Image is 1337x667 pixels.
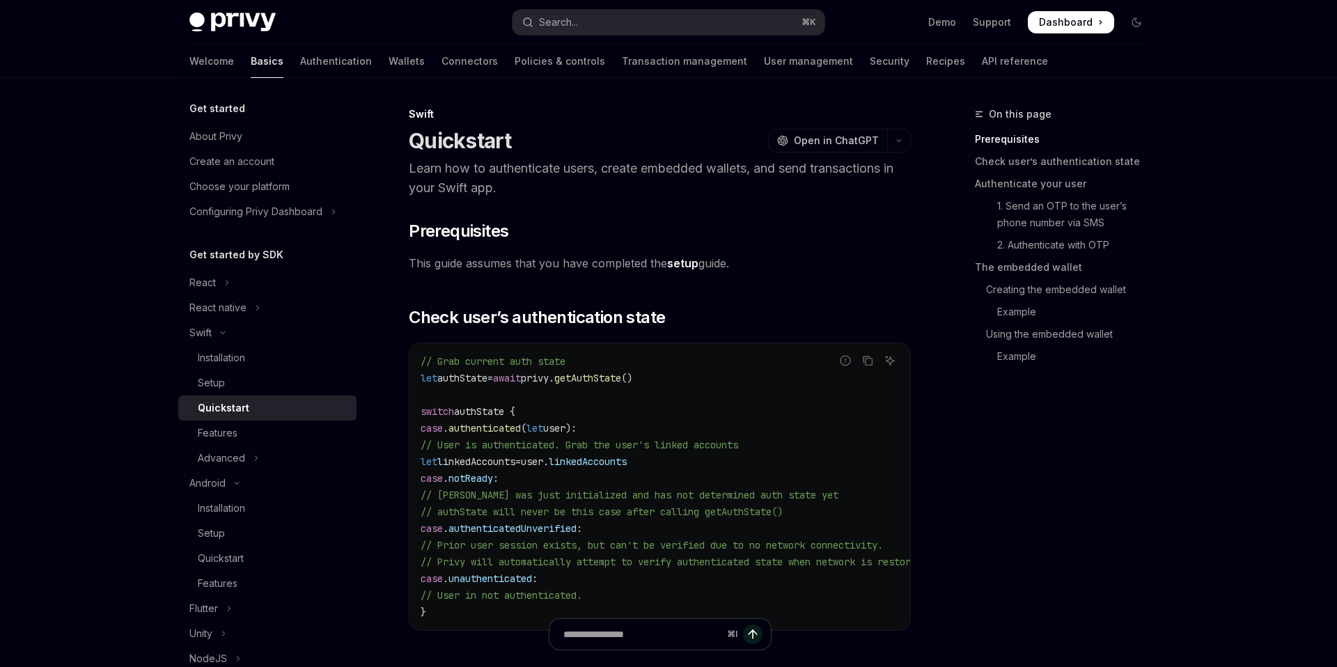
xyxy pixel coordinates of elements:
button: Report incorrect code [836,352,854,370]
span: switch [421,405,454,418]
span: On this page [989,106,1051,123]
a: Welcome [189,45,234,78]
a: The embedded wallet [975,256,1159,278]
span: case [421,572,443,585]
div: Quickstart [198,400,249,416]
span: Dashboard [1039,15,1093,29]
div: Setup [198,375,225,391]
span: let [421,372,437,384]
span: . [443,522,448,535]
a: About Privy [178,124,357,149]
span: : [532,572,538,585]
span: unauthenticated [448,572,532,585]
div: React native [189,299,247,316]
span: . [443,472,448,485]
div: Flutter [189,600,218,617]
button: Toggle Flutter section [178,596,357,621]
span: Open in ChatGPT [794,134,879,148]
button: Open search [513,10,824,35]
h1: Quickstart [409,128,512,153]
button: Toggle dark mode [1125,11,1148,33]
span: notReady [448,472,493,485]
a: Installation [178,496,357,521]
span: privy. [521,372,554,384]
div: Unity [189,625,212,642]
button: Toggle Configuring Privy Dashboard section [178,199,357,224]
span: case [421,522,443,535]
a: Example [975,301,1159,323]
h5: Get started by SDK [189,246,283,263]
a: Creating the embedded wallet [975,278,1159,301]
div: Installation [198,500,245,517]
span: authenticatedUnverified [448,522,577,535]
a: Security [870,45,909,78]
button: Send message [743,625,763,644]
button: Ask AI [881,352,899,370]
span: let [421,455,437,468]
img: dark logo [189,13,276,32]
div: Advanced [198,450,245,466]
div: About Privy [189,128,242,145]
h5: Get started [189,100,245,117]
span: : [493,472,499,485]
button: Toggle Advanced section [178,446,357,471]
a: Create an account [178,149,357,174]
div: Create an account [189,153,274,170]
a: User management [764,45,853,78]
a: 2. Authenticate with OTP [975,234,1159,256]
a: Example [975,345,1159,368]
a: Using the embedded wallet [975,323,1159,345]
span: : [577,522,582,535]
a: Policies & controls [515,45,605,78]
span: ⌘ K [802,17,816,28]
span: // [PERSON_NAME] was just initialized and has not determined auth state yet [421,489,838,501]
div: Swift [409,107,911,121]
a: Dashboard [1028,11,1114,33]
a: Authenticate your user [975,173,1159,195]
div: Swift [189,324,212,341]
button: Copy the contents from the code block [859,352,877,370]
a: Prerequisites [975,128,1159,150]
a: Features [178,421,357,446]
span: case [421,472,443,485]
button: Toggle Android section [178,471,357,496]
span: = [515,455,521,468]
div: React [189,274,216,291]
span: getAuthState [554,372,621,384]
button: Toggle React section [178,270,357,295]
a: Setup [178,370,357,395]
span: Prerequisites [409,220,508,242]
div: Quickstart [198,550,244,567]
a: Connectors [441,45,498,78]
span: Check user’s authentication state [409,306,665,329]
button: Toggle React native section [178,295,357,320]
a: Wallets [389,45,425,78]
span: = [487,372,493,384]
span: : [571,422,577,434]
span: // authState will never be this case after calling getAuthState() [421,505,783,518]
span: This guide assumes that you have completed the guide. [409,253,911,273]
span: // Prior user session exists, but can't be verified due to no network connectivity. [421,539,883,551]
div: NodeJS [189,650,227,667]
span: . [443,572,448,585]
a: Basics [251,45,283,78]
span: authState { [454,405,515,418]
a: Recipes [926,45,965,78]
span: . [443,422,448,434]
div: Android [189,475,226,492]
span: user. [521,455,549,468]
a: Check user’s authentication state [975,150,1159,173]
span: // User is authenticated. Grab the user's linked accounts [421,439,738,451]
span: } [421,606,426,618]
div: Installation [198,350,245,366]
a: Demo [928,15,956,29]
span: linkedAccounts [549,455,627,468]
span: user) [543,422,571,434]
a: Choose your platform [178,174,357,199]
span: // Grab current auth state [421,355,565,368]
a: Transaction management [622,45,747,78]
div: Choose your platform [189,178,290,195]
div: Features [198,425,237,441]
a: Quickstart [178,395,357,421]
a: Support [973,15,1011,29]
